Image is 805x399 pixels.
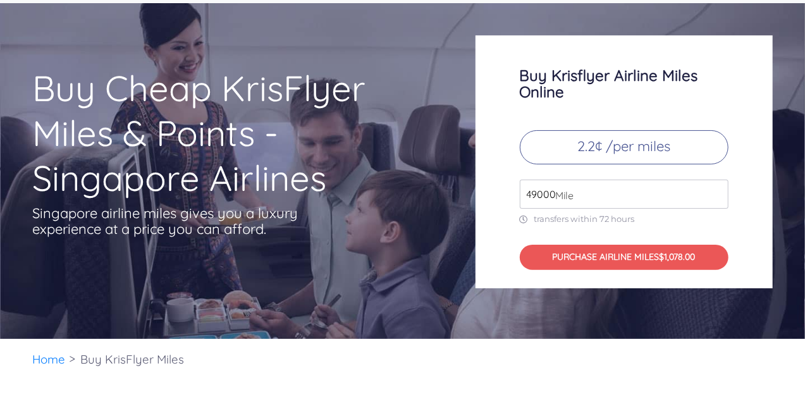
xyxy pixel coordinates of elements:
[520,130,728,164] p: 2.2¢ /per miles
[520,214,728,224] p: transfers within 72 hours
[33,66,426,200] h1: Buy Cheap KrisFlyer Miles & Points - Singapore Airlines
[33,352,66,367] a: Home
[33,206,317,237] p: Singapore airline miles gives you a luxury experience at a price you can afford.
[520,245,728,271] button: PURCHASE AIRLINE MILES$1,078.00
[549,188,574,203] span: Mile
[520,67,728,100] h3: Buy Krisflyer Airline Miles Online
[75,339,191,380] li: Buy KrisFlyer Miles
[660,251,696,262] span: $1,078.00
